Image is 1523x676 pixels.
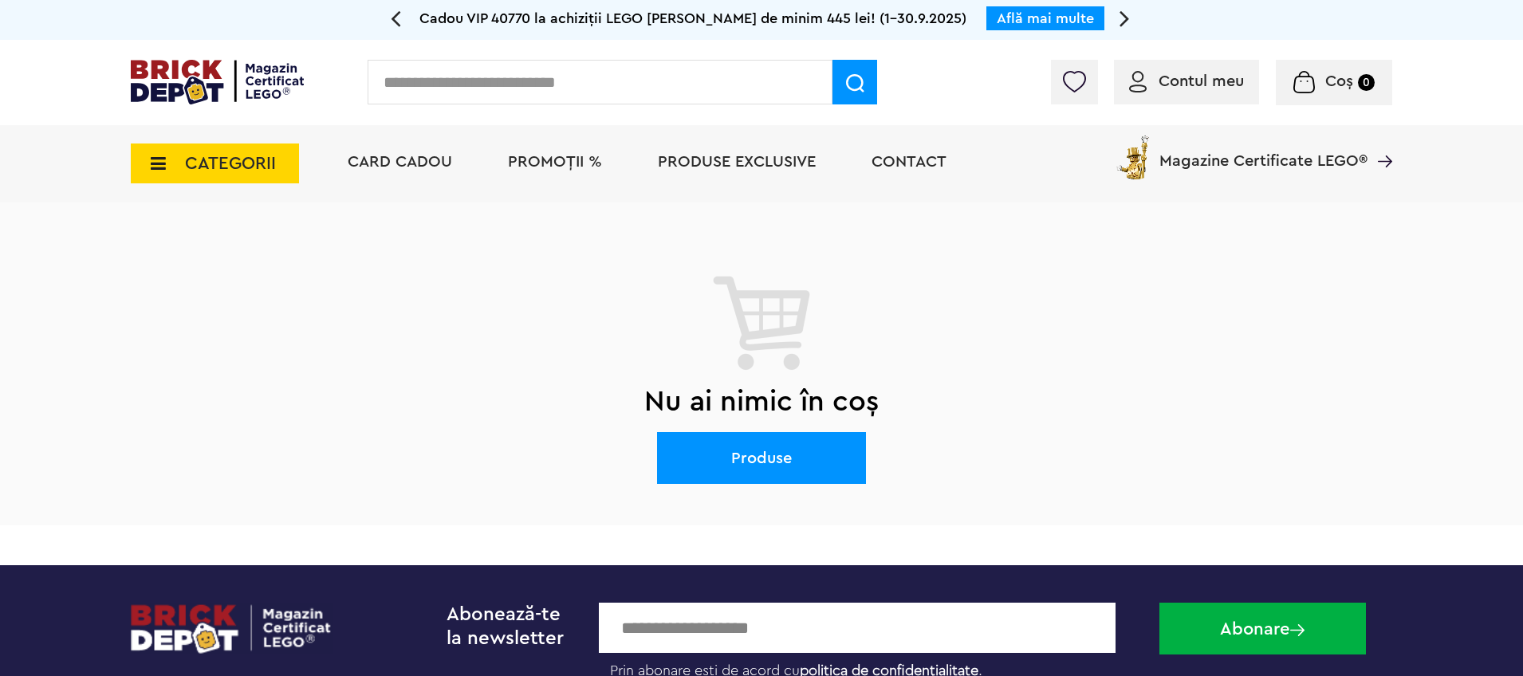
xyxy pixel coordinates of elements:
[1159,603,1366,654] button: Abonare
[1290,624,1305,636] img: Abonare
[131,371,1392,432] h2: Nu ai nimic în coș
[447,605,564,648] span: Abonează-te la newsletter
[1159,132,1368,169] span: Magazine Certificate LEGO®
[997,11,1094,26] a: Află mai multe
[872,154,946,170] a: Contact
[658,154,816,170] a: Produse exclusive
[348,154,452,170] a: Card Cadou
[508,154,602,170] a: PROMOȚII %
[131,603,333,654] img: footerlogo
[1129,73,1244,89] a: Contul meu
[1358,74,1375,91] small: 0
[657,432,866,484] a: Produse
[185,155,276,172] span: CATEGORII
[1325,73,1353,89] span: Coș
[1368,132,1392,148] a: Magazine Certificate LEGO®
[419,11,966,26] span: Cadou VIP 40770 la achiziții LEGO [PERSON_NAME] de minim 445 lei! (1-30.9.2025)
[1159,73,1244,89] span: Contul meu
